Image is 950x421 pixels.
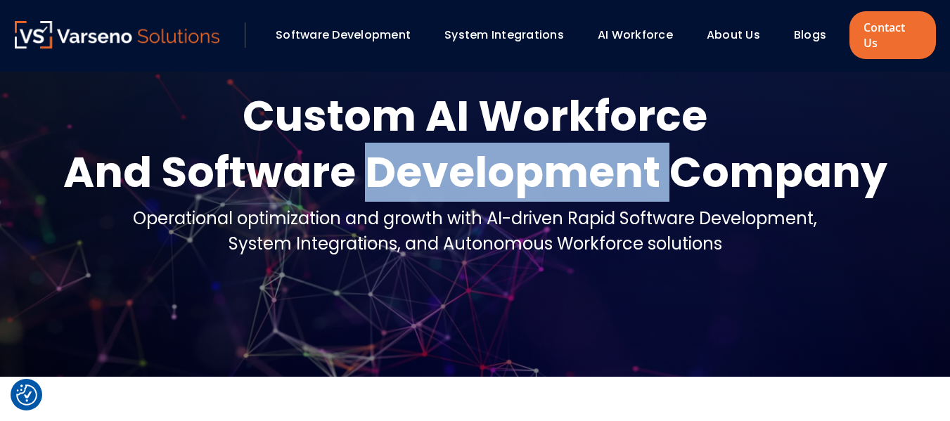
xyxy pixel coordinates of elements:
div: AI Workforce [591,23,693,47]
div: Operational optimization and growth with AI-driven Rapid Software Development, [133,206,817,231]
div: And Software Development Company [63,144,887,200]
a: About Us [707,27,760,43]
div: Custom AI Workforce [63,88,887,144]
img: Revisit consent button [16,384,37,406]
a: Software Development [276,27,411,43]
a: System Integrations [444,27,564,43]
a: Contact Us [849,11,935,59]
div: About Us [700,23,780,47]
div: System Integrations [437,23,584,47]
img: Varseno Solutions – Product Engineering & IT Services [15,21,220,48]
a: AI Workforce [598,27,673,43]
a: Blogs [794,27,826,43]
div: System Integrations, and Autonomous Workforce solutions [133,231,817,257]
div: Blogs [787,23,846,47]
button: Cookie Settings [16,384,37,406]
div: Software Development [269,23,430,47]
